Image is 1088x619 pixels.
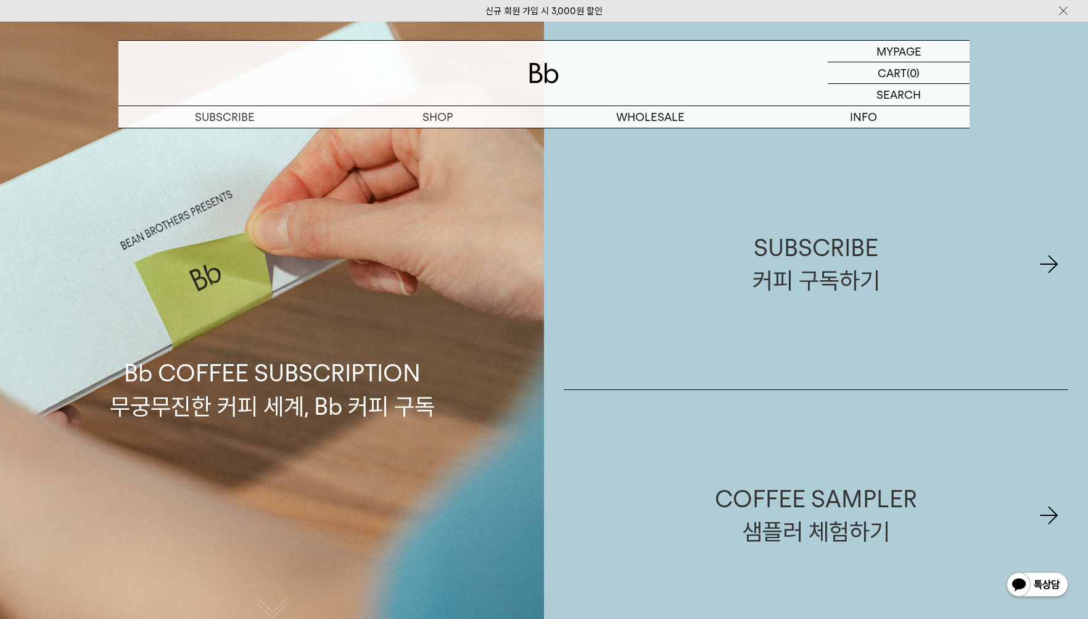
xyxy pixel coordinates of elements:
a: MYPAGE [828,41,970,62]
p: Bb COFFEE SUBSCRIPTION 무궁무진한 커피 세계, Bb 커피 구독 [110,239,435,422]
a: SHOP [331,106,544,128]
p: CART [878,62,907,83]
div: COFFEE SAMPLER 샘플러 체험하기 [715,483,917,548]
div: SUBSCRIBE 커피 구독하기 [752,231,880,297]
a: SUBSCRIBE [118,106,331,128]
p: INFO [757,106,970,128]
p: (0) [907,62,920,83]
p: SEARCH [876,84,921,106]
p: WHOLESALE [544,106,757,128]
a: SUBSCRIBE커피 구독하기 [564,139,1068,389]
img: 로고 [529,63,559,83]
p: MYPAGE [876,41,921,62]
img: 카카오톡 채널 1:1 채팅 버튼 [1005,571,1069,600]
a: CART (0) [828,62,970,84]
a: 신규 회원 가입 시 3,000원 할인 [485,6,603,17]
